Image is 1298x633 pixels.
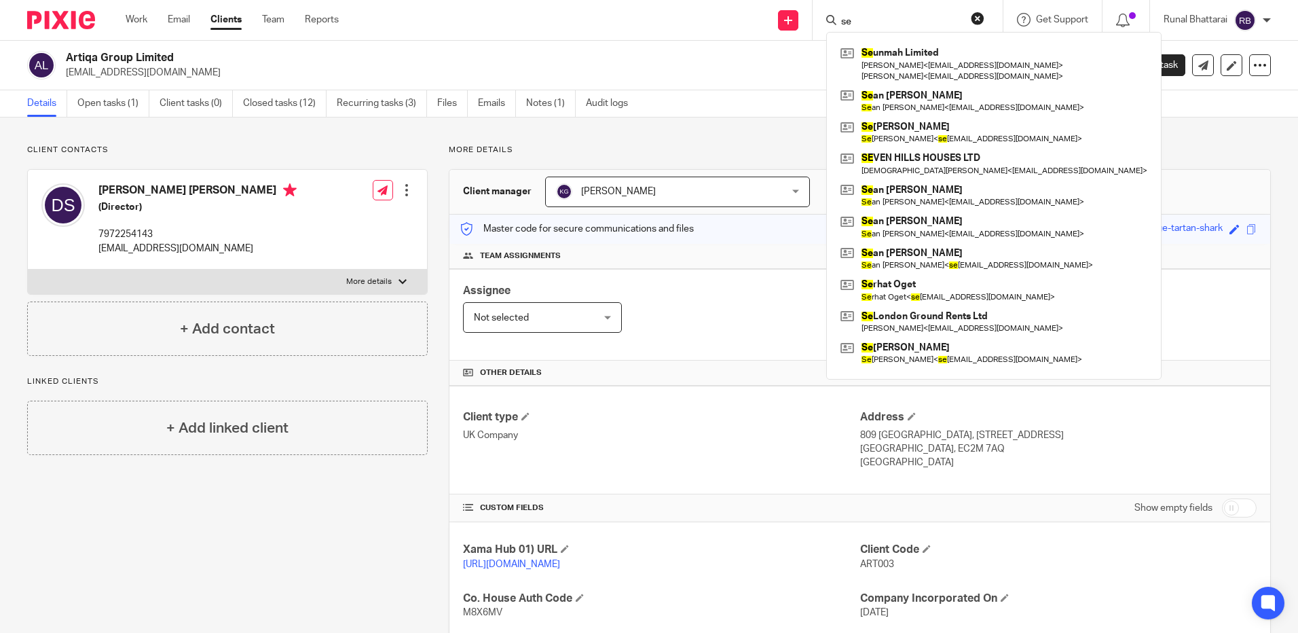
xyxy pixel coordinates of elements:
p: 809 [GEOGRAPHIC_DATA], [STREET_ADDRESS] [860,429,1257,442]
p: [GEOGRAPHIC_DATA], EC2M 7AQ [860,442,1257,456]
input: Search [840,16,962,29]
p: [EMAIL_ADDRESS][DOMAIN_NAME] [98,242,297,255]
img: svg%3E [27,51,56,79]
span: ART003 [860,560,894,569]
div: windy-burnt-orange-tartan-shark [1083,221,1223,237]
a: Clients [210,13,242,26]
a: Closed tasks (12) [243,90,327,117]
h2: Artiqa Group Limited [66,51,882,65]
h4: + Add contact [180,319,275,340]
a: Details [27,90,67,117]
p: Runal Bhattarai [1164,13,1227,26]
p: [EMAIL_ADDRESS][DOMAIN_NAME] [66,66,1086,79]
a: Team [262,13,284,26]
h4: Address [860,410,1257,424]
a: Reports [305,13,339,26]
label: Show empty fields [1134,501,1212,515]
p: 7972254143 [98,228,297,241]
img: svg%3E [41,183,85,227]
i: Primary [283,183,297,197]
img: svg%3E [556,183,572,200]
span: M8X6MV [463,608,502,617]
a: Audit logs [586,90,638,117]
h4: [PERSON_NAME] [PERSON_NAME] [98,183,297,200]
a: Notes (1) [526,90,576,117]
img: Pixie [27,11,95,29]
a: Client tasks (0) [160,90,233,117]
p: UK Company [463,429,859,442]
h4: Co. House Auth Code [463,592,859,606]
h4: Client Code [860,543,1257,557]
a: Work [126,13,147,26]
span: Get Support [1036,15,1088,24]
p: [GEOGRAPHIC_DATA] [860,456,1257,469]
span: [PERSON_NAME] [581,187,656,196]
span: Assignee [463,285,511,296]
h4: Client type [463,410,859,424]
h4: + Add linked client [166,418,289,439]
h4: CUSTOM FIELDS [463,503,859,513]
h5: (Director) [98,200,297,214]
span: Team assignments [480,251,561,261]
a: [URL][DOMAIN_NAME] [463,560,560,569]
span: [DATE] [860,608,889,617]
p: Linked clients [27,376,428,387]
p: Master code for secure communications and files [460,222,694,236]
h4: Xama Hub 01) URL [463,543,859,557]
span: Other details [480,367,542,378]
a: Emails [478,90,516,117]
a: Recurring tasks (3) [337,90,427,117]
h3: Client manager [463,185,532,198]
p: More details [449,145,1271,156]
button: Clear [971,12,984,25]
span: Not selected [474,313,529,323]
p: More details [346,276,392,287]
p: Client contacts [27,145,428,156]
a: Open tasks (1) [77,90,149,117]
h4: Company Incorporated On [860,592,1257,606]
a: Email [168,13,190,26]
a: Files [437,90,468,117]
img: svg%3E [1234,10,1256,31]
